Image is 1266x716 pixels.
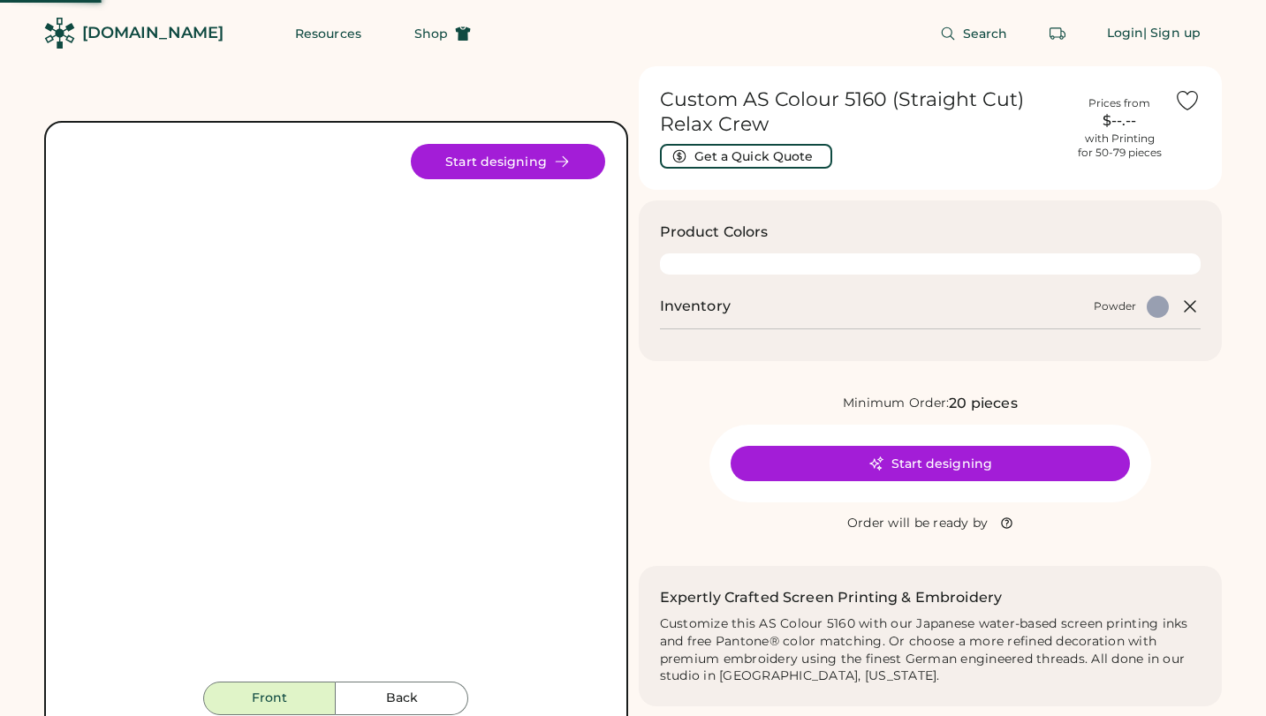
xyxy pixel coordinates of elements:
[1075,110,1164,132] div: $--.--
[660,587,1003,608] h2: Expertly Crafted Screen Printing & Embroidery
[660,87,1065,137] h1: Custom AS Colour 5160 (Straight Cut) Relax Crew
[336,682,468,715] button: Back
[203,682,336,715] button: Front
[393,16,492,51] button: Shop
[67,144,605,682] div: 5160 Style Image
[82,22,224,44] div: [DOMAIN_NAME]
[660,144,832,169] button: Get a Quick Quote
[1088,96,1150,110] div: Prices from
[919,16,1029,51] button: Search
[843,395,950,412] div: Minimum Order:
[1143,25,1201,42] div: | Sign up
[963,27,1008,40] span: Search
[274,16,383,51] button: Resources
[1094,299,1136,313] div: Powder
[44,18,75,49] img: Rendered Logo - Screens
[847,515,989,532] div: Order will be ready by
[411,144,605,179] button: Start designing
[414,27,448,40] span: Shop
[949,393,1017,414] div: 20 pieces
[1040,16,1075,51] button: Retrieve an order
[1107,25,1144,42] div: Login
[1078,132,1162,160] div: with Printing for 50-79 pieces
[660,296,731,317] h2: Inventory
[731,446,1130,481] button: Start designing
[660,222,769,243] h3: Product Colors
[660,615,1202,686] div: Customize this AS Colour 5160 with our Japanese water-based screen printing inks and free Pantone...
[67,144,605,682] img: 5160 - Powder Front Image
